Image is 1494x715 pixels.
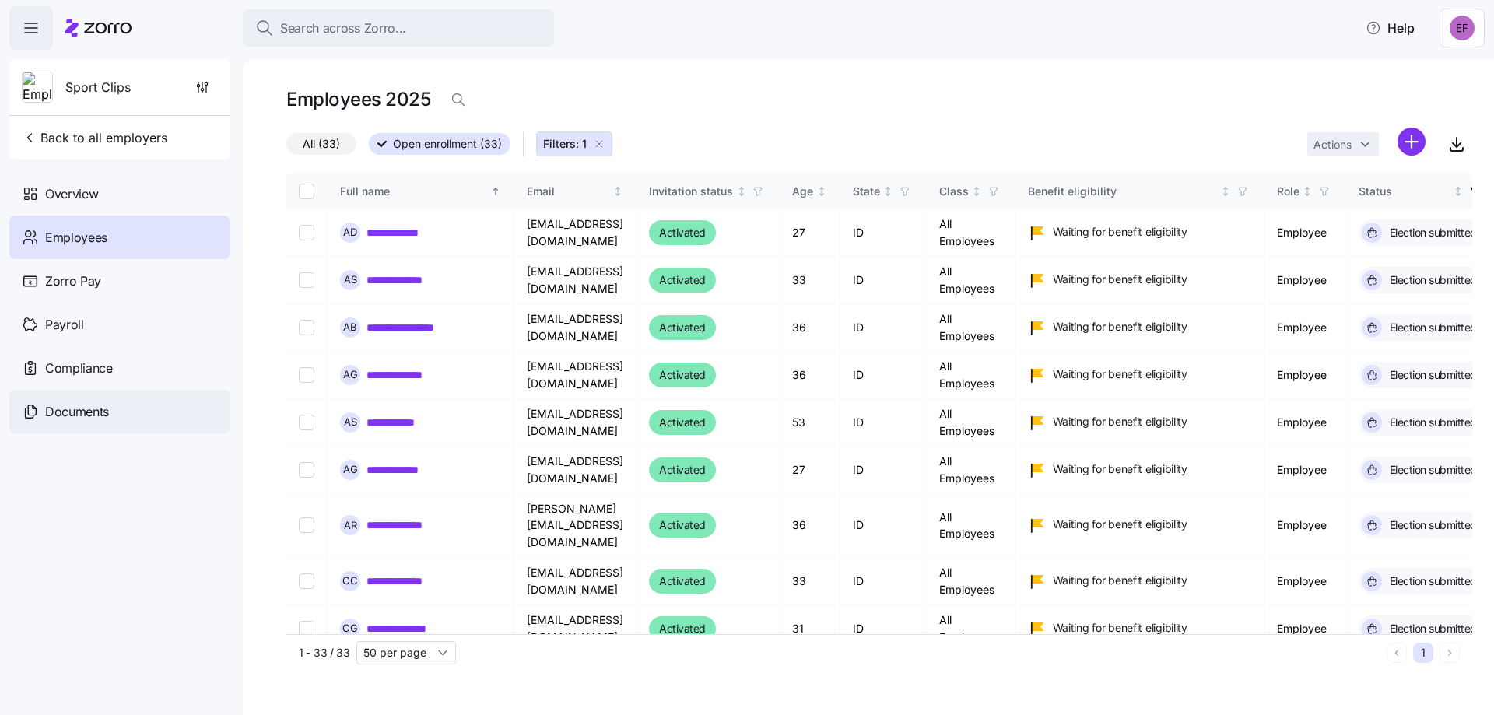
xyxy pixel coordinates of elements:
input: Select record 6 [299,462,314,478]
td: Employee [1264,304,1346,352]
span: Payroll [45,315,84,335]
span: Waiting for benefit eligibility [1053,414,1187,429]
span: Activated [659,461,706,479]
span: 1 - 33 / 33 [299,645,350,661]
td: 53 [780,399,840,447]
div: Not sorted [882,186,893,197]
th: RoleNot sorted [1264,173,1346,209]
td: Employee [1264,209,1346,257]
th: Benefit eligibilityNot sorted [1015,173,1264,209]
td: [EMAIL_ADDRESS][DOMAIN_NAME] [514,399,637,447]
button: Filters: 1 [536,131,612,156]
td: 27 [780,447,840,494]
div: Status [1359,183,1450,200]
div: Class [939,183,969,200]
td: ID [840,605,927,653]
div: Email [527,183,610,200]
span: Activated [659,223,706,242]
span: Back to all employers [22,128,167,147]
span: Waiting for benefit eligibility [1053,461,1187,477]
td: All Employees [927,558,1015,605]
td: Employee [1264,558,1346,605]
input: Select record 8 [299,573,314,589]
span: Zorro Pay [45,272,101,291]
span: Waiting for benefit eligibility [1053,366,1187,382]
span: A S [344,275,357,285]
a: Employees [9,216,230,259]
span: Election submitted [1385,320,1477,335]
input: Select record 5 [299,415,314,430]
button: Back to all employers [16,122,174,153]
span: Activated [659,413,706,432]
td: ID [840,304,927,352]
th: StateNot sorted [840,173,927,209]
span: Waiting for benefit eligibility [1053,620,1187,636]
button: Search across Zorro... [243,9,554,47]
td: Employee [1264,257,1346,304]
span: Election submitted [1385,415,1477,430]
span: Election submitted [1385,272,1477,288]
td: All Employees [927,209,1015,257]
span: Sport Clips [65,78,131,97]
td: ID [840,494,927,558]
span: Activated [659,318,706,337]
td: 31 [780,605,840,653]
input: Select record 1 [299,225,314,240]
span: Activated [659,572,706,591]
span: All (33) [303,134,340,154]
div: Full name [340,183,488,200]
td: [EMAIL_ADDRESS][DOMAIN_NAME] [514,558,637,605]
svg: add icon [1398,128,1426,156]
input: Select all records [299,184,314,199]
span: Waiting for benefit eligibility [1053,224,1187,240]
span: Election submitted [1385,462,1477,478]
th: Full nameSorted ascending [328,173,514,209]
span: Election submitted [1385,367,1477,383]
td: All Employees [927,399,1015,447]
span: Election submitted [1385,517,1477,533]
a: Overview [9,172,230,216]
span: Activated [659,366,706,384]
td: All Employees [927,494,1015,558]
span: A S [344,417,357,427]
span: Open enrollment (33) [393,134,502,154]
td: All Employees [927,257,1015,304]
a: Zorro Pay [9,259,230,303]
div: Invitation status [649,183,733,200]
input: Select record 7 [299,517,314,533]
h1: Employees 2025 [286,87,430,111]
td: All Employees [927,352,1015,399]
span: A B [343,322,357,332]
button: Next page [1440,643,1460,663]
div: Not sorted [1220,186,1231,197]
td: ID [840,447,927,494]
td: [EMAIL_ADDRESS][DOMAIN_NAME] [514,447,637,494]
div: Age [792,183,813,200]
td: 36 [780,304,840,352]
td: 36 [780,352,840,399]
span: Documents [45,402,109,422]
td: 36 [780,494,840,558]
td: [EMAIL_ADDRESS][DOMAIN_NAME] [514,605,637,653]
td: All Employees [927,605,1015,653]
td: Employee [1264,399,1346,447]
span: Activated [659,516,706,534]
div: Not sorted [971,186,982,197]
span: Waiting for benefit eligibility [1053,517,1187,532]
div: Not sorted [736,186,747,197]
td: Employee [1264,605,1346,653]
input: Select record 3 [299,320,314,335]
td: ID [840,209,927,257]
div: Benefit eligibility [1028,183,1218,200]
input: Select record 4 [299,367,314,383]
span: A D [343,227,357,237]
span: A R [344,520,357,531]
input: Select record 2 [299,272,314,288]
td: Employee [1264,447,1346,494]
td: Employee [1264,352,1346,399]
td: 27 [780,209,840,257]
td: All Employees [927,304,1015,352]
td: [EMAIL_ADDRESS][DOMAIN_NAME] [514,257,637,304]
td: [PERSON_NAME][EMAIL_ADDRESS][DOMAIN_NAME] [514,494,637,558]
td: [EMAIL_ADDRESS][DOMAIN_NAME] [514,304,637,352]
